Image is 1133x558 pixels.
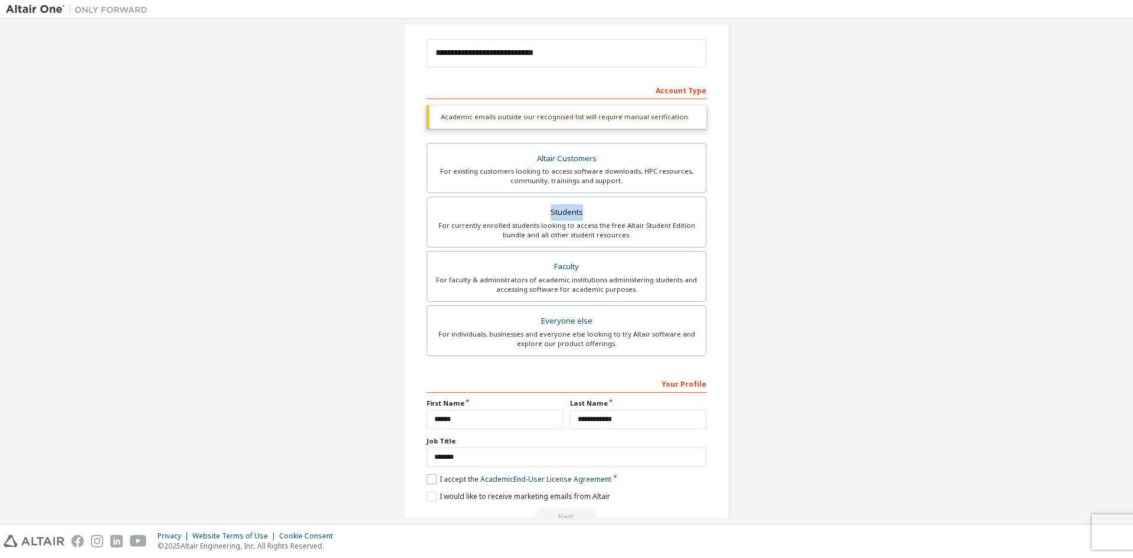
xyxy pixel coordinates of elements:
img: altair_logo.svg [4,535,64,547]
div: For faculty & administrators of academic institutions administering students and accessing softwa... [434,275,699,294]
label: I would like to receive marketing emails from Altair [427,491,610,501]
div: Read and acccept EULA to continue [427,508,706,526]
label: Job Title [427,436,706,446]
div: Your Profile [427,374,706,393]
div: For existing customers looking to access software downloads, HPC resources, community, trainings ... [434,167,699,185]
div: Cookie Consent [279,531,340,541]
img: facebook.svg [71,535,84,547]
div: Students [434,204,699,221]
div: For individuals, businesses and everyone else looking to try Altair software and explore our prod... [434,329,699,348]
label: First Name [427,399,563,408]
p: © 2025 Altair Engineering, Inc. All Rights Reserved. [158,541,340,551]
div: Everyone else [434,313,699,329]
div: Faculty [434,259,699,275]
img: youtube.svg [130,535,147,547]
div: Website Terms of Use [192,531,279,541]
a: Academic End-User License Agreement [480,474,611,484]
div: For currently enrolled students looking to access the free Altair Student Edition bundle and all ... [434,221,699,240]
div: Academic emails outside our recognised list will require manual verification. [427,105,706,129]
div: Privacy [158,531,192,541]
img: instagram.svg [91,535,103,547]
img: linkedin.svg [110,535,123,547]
img: Altair One [6,4,153,15]
label: Last Name [570,399,706,408]
div: Account Type [427,80,706,99]
div: Altair Customers [434,151,699,167]
label: I accept the [427,474,611,484]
